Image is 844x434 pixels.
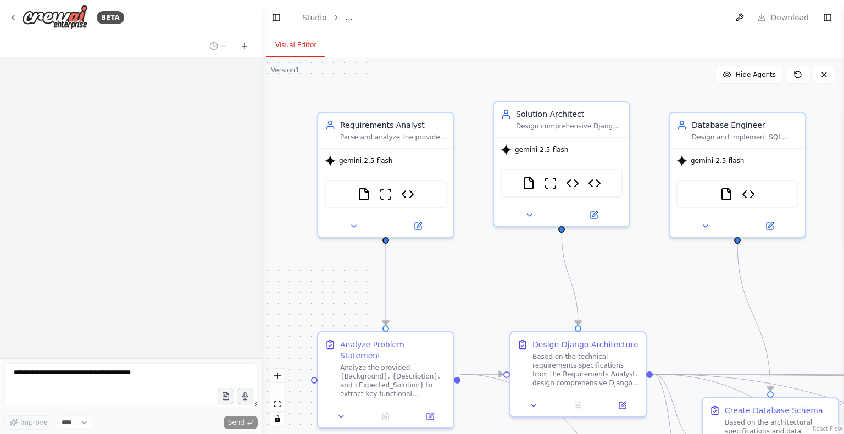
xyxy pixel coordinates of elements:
button: Upload files [218,388,234,404]
nav: breadcrumb [302,12,353,23]
button: Improve [4,415,52,430]
span: gemini-2.5-flash [691,156,744,165]
g: Edge from d3491644-89b4-4fd9-8a9d-b282cf6a21b9 to 7957d173-433c-4c3b-aefb-79ef4c0927bb [732,243,776,391]
div: Design comprehensive Django project architecture based on the technical requirements specificatio... [516,122,623,131]
div: Analyze Problem StatementAnalyze the provided {Background}, {Description}, and {Expected_Solution... [317,331,454,429]
button: fit view [270,397,285,412]
img: ScrapeWebsiteTool [544,177,557,190]
img: Database Schema Generator [742,188,755,201]
button: Hide left sidebar [269,10,284,25]
div: React Flow controls [270,369,285,426]
span: ... [346,12,353,23]
div: Requirements AnalystParse and analyze the provided {Background} and {Description} to extract key ... [317,112,454,238]
span: Send [228,418,245,427]
img: Requirements Validation Tool [401,188,414,201]
div: Analyze Problem Statement [340,339,447,361]
div: Requirements Analyst [340,120,447,131]
div: Analyze the provided {Background}, {Description}, and {Expected_Solution} to extract key function... [340,363,447,398]
button: Open in side panel [563,208,625,222]
div: Version 1 [271,66,299,75]
button: Switch to previous chat [205,40,231,53]
button: No output available [555,399,602,412]
button: Open in side panel [603,399,641,412]
span: Hide Agents [736,70,776,79]
img: Project Structure Generator [566,177,579,190]
a: React Flow attribution [813,426,842,432]
div: Create Database Schema [725,405,823,416]
g: Edge from 27c3e5d9-4ebb-4439-a7ef-77f501708c86 to 95a44423-81d3-4c57-9796-a8e4a00f023f [380,243,391,325]
button: Open in side panel [738,219,801,233]
span: gemini-2.5-flash [339,156,392,165]
span: gemini-2.5-flash [515,145,568,154]
button: zoom in [270,369,285,383]
button: Open in side panel [411,410,449,423]
button: toggle interactivity [270,412,285,426]
a: Studio [302,13,327,22]
div: Database Engineer [692,120,798,131]
button: Click to speak your automation idea [237,388,253,404]
div: Parse and analyze the provided {Background} and {Description} to extract key functional requireme... [340,133,447,142]
button: Open in side panel [387,219,449,233]
button: Show right sidebar [820,10,835,25]
div: BETA [97,11,124,24]
img: Logo [22,5,88,30]
button: Start a new chat [236,40,253,53]
div: Solution ArchitectDesign comprehensive Django project architecture based on the technical require... [493,101,630,227]
img: FileReadTool [522,177,535,190]
button: Visual Editor [266,34,325,57]
button: Send [224,416,258,429]
div: Design and implement SQL database schema based on architectural specifications and data requireme... [692,133,798,142]
div: Database EngineerDesign and implement SQL database schema based on architectural specifications a... [669,112,806,238]
button: zoom out [270,383,285,397]
g: Edge from c0083dee-2a88-4cdb-815d-325efbdff108 to 245549f8-02ad-4d84-8316-ea304d36e8fa [556,232,584,325]
div: Based on the technical requirements specifications from the Requirements Analyst, design comprehe... [532,352,639,387]
span: Improve [20,418,47,427]
img: Django Architecture Validator [588,177,601,190]
img: ScrapeWebsiteTool [379,188,392,201]
g: Edge from 95a44423-81d3-4c57-9796-a8e4a00f023f to 245549f8-02ad-4d84-8316-ea304d36e8fa [460,369,503,380]
button: Hide Agents [716,66,782,83]
img: FileReadTool [720,188,733,201]
div: Design Django ArchitectureBased on the technical requirements specifications from the Requirement... [509,331,647,418]
div: Design Django Architecture [532,339,638,350]
button: No output available [363,410,409,423]
div: Solution Architect [516,109,623,120]
img: FileReadTool [357,188,370,201]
